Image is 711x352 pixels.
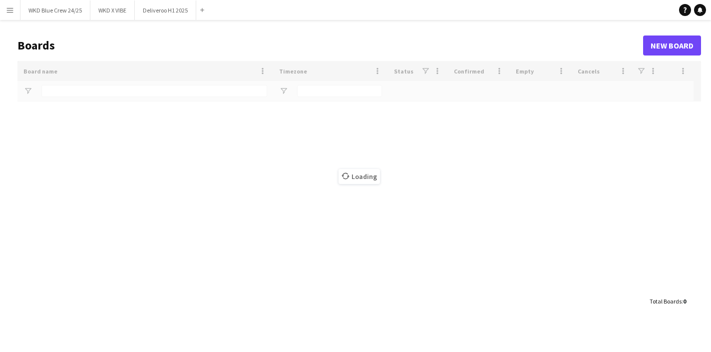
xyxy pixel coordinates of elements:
h1: Boards [17,38,643,53]
span: Loading [339,169,380,184]
span: 0 [683,297,686,305]
button: WKD Blue Crew 24/25 [20,0,90,20]
div: : [650,291,686,311]
button: Deliveroo H1 2025 [135,0,196,20]
span: Total Boards [650,297,682,305]
a: New Board [643,35,701,55]
button: WKD X VIBE [90,0,135,20]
